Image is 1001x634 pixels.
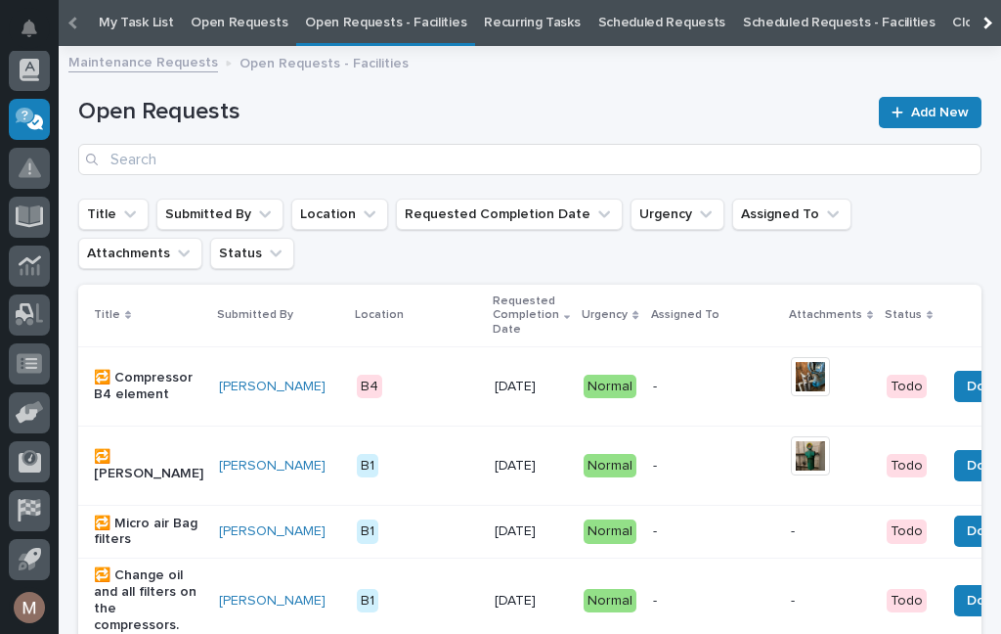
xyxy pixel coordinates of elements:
[219,593,326,610] a: [PERSON_NAME]
[584,375,636,399] div: Normal
[887,589,927,613] div: Todo
[887,520,927,544] div: Todo
[584,454,636,478] div: Normal
[653,379,775,395] p: -
[887,454,927,478] div: Todo
[357,589,378,613] div: B1
[9,587,50,628] button: users-avatar
[357,520,378,544] div: B1
[355,304,404,326] p: Location
[495,458,568,475] p: [DATE]
[732,199,851,230] button: Assigned To
[495,379,568,395] p: [DATE]
[495,593,568,610] p: [DATE]
[631,199,724,230] button: Urgency
[885,304,922,326] p: Status
[78,238,202,269] button: Attachments
[94,567,203,633] p: 🔁 Change oil and all filters on the compressors.
[653,523,775,540] p: -
[78,199,149,230] button: Title
[94,449,203,482] p: 🔁 [PERSON_NAME]
[94,370,203,403] p: 🔁 Compressor B4 element
[24,20,50,51] div: Notifications
[789,304,862,326] p: Attachments
[210,238,294,269] button: Status
[879,97,981,128] a: Add New
[219,523,326,540] a: [PERSON_NAME]
[217,304,293,326] p: Submitted By
[78,144,981,175] input: Search
[239,51,409,72] p: Open Requests - Facilities
[94,516,203,549] p: 🔁 Micro air Bag filters
[68,50,218,72] a: Maintenance Requests
[495,523,568,540] p: [DATE]
[219,458,326,475] a: [PERSON_NAME]
[493,291,559,340] p: Requested Completion Date
[584,589,636,613] div: Normal
[791,523,871,540] p: -
[396,199,623,230] button: Requested Completion Date
[911,106,969,119] span: Add New
[791,593,871,610] p: -
[887,375,927,399] div: Todo
[653,593,775,610] p: -
[156,199,283,230] button: Submitted By
[584,520,636,544] div: Normal
[94,304,120,326] p: Title
[9,8,50,49] button: Notifications
[78,98,867,126] h1: Open Requests
[219,379,326,395] a: [PERSON_NAME]
[651,304,719,326] p: Assigned To
[291,199,388,230] button: Location
[653,458,775,475] p: -
[582,304,628,326] p: Urgency
[357,454,378,478] div: B1
[357,375,382,399] div: B4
